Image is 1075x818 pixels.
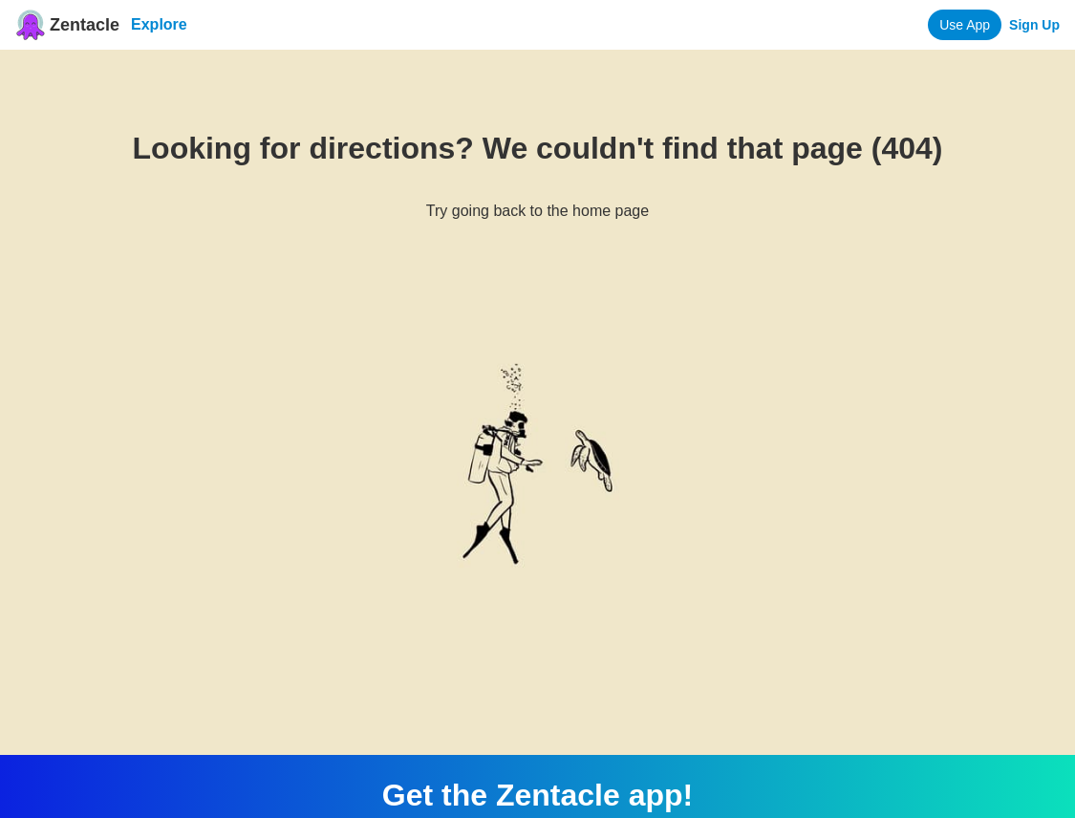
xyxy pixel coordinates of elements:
[131,16,187,32] a: Explore
[50,15,119,35] span: Zentacle
[61,131,1014,166] h1: Looking for directions? We couldn't find that page (404)
[15,10,46,40] img: Zentacle logo
[61,203,1014,220] h6: Try going back to the home page
[376,255,700,690] img: Diver with turtle
[928,10,1001,40] a: Use App
[15,10,119,40] a: Zentacle logoZentacle
[1009,17,1060,32] a: Sign Up
[23,778,1052,813] div: Get the Zentacle app!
